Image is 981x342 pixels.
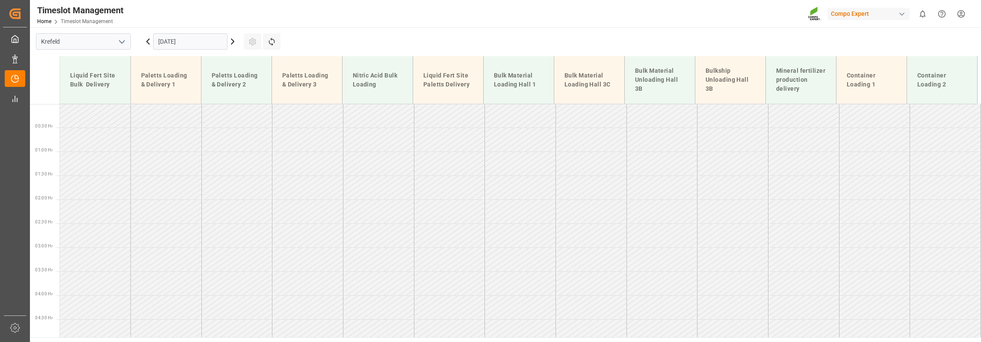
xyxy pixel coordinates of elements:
[35,291,53,296] span: 04:00 Hr
[35,124,53,128] span: 00:30 Hr
[420,68,476,92] div: Liquid Fert Site Paletts Delivery
[37,4,124,17] div: Timeslot Management
[914,68,970,92] div: Container Loading 2
[632,63,688,97] div: Bulk Material Unloading Hall 3B
[773,63,829,97] div: Mineral fertilizer production delivery
[561,68,618,92] div: Bulk Material Loading Hall 3C
[702,63,759,97] div: Bulkship Unloading Hall 3B
[36,33,131,50] input: Type to search/select
[808,6,821,21] img: Screenshot%202023-09-29%20at%2010.02.21.png_1712312052.png
[827,8,910,20] div: Compo Expert
[35,315,53,320] span: 04:30 Hr
[208,68,265,92] div: Paletts Loading & Delivery 2
[37,18,51,24] a: Home
[67,68,124,92] div: Liquid Fert Site Bulk Delivery
[35,220,53,224] span: 02:30 Hr
[843,68,900,92] div: Container Loading 1
[827,6,913,22] button: Compo Expert
[490,68,547,92] div: Bulk Material Loading Hall 1
[913,4,932,24] button: show 0 new notifications
[138,68,194,92] div: Paletts Loading & Delivery 1
[279,68,335,92] div: Paletts Loading & Delivery 3
[35,244,53,248] span: 03:00 Hr
[35,172,53,176] span: 01:30 Hr
[115,35,128,48] button: open menu
[932,4,951,24] button: Help Center
[35,148,53,152] span: 01:00 Hr
[349,68,406,92] div: Nitric Acid Bulk Loading
[153,33,228,50] input: DD.MM.YYYY
[35,268,53,272] span: 03:30 Hr
[35,196,53,200] span: 02:00 Hr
